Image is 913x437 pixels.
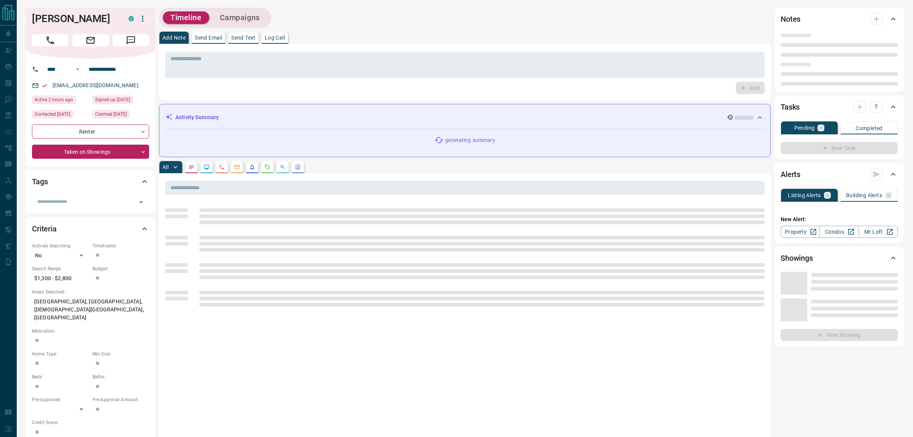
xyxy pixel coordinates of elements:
p: Beds: [32,373,89,380]
div: Taken on Showings [32,145,149,159]
div: Tue Jan 24 2023 [92,110,149,121]
button: Open [136,197,146,207]
button: Campaigns [212,11,267,24]
p: Pre-Approved: [32,396,89,403]
p: Baths: [92,373,149,380]
div: Activity Summary [165,110,764,124]
p: Budget: [92,265,149,272]
div: Renter [32,124,149,139]
div: condos.ca [129,16,134,21]
span: Signed up [DATE] [95,96,130,104]
p: Search Range: [32,265,89,272]
p: [GEOGRAPHIC_DATA], [GEOGRAPHIC_DATA], [DEMOGRAPHIC_DATA][GEOGRAPHIC_DATA], [GEOGRAPHIC_DATA] [32,295,149,324]
h2: Alerts [781,168,800,180]
div: Alerts [781,165,898,183]
div: Showings [781,249,898,267]
a: Property [781,226,820,238]
span: Contacted [DATE] [35,110,70,118]
p: Add Note [162,35,186,40]
div: Mon Feb 13 2023 [32,110,89,121]
p: Activity Summary [175,113,219,121]
svg: Opportunities [280,164,286,170]
span: Message [113,34,149,46]
div: Fri Jan 06 2023 [92,96,149,106]
span: Call [32,34,68,46]
h2: Notes [781,13,800,25]
div: Tasks [781,98,898,116]
h2: Tasks [781,101,800,113]
svg: Email Verified [42,83,47,88]
p: All [162,164,169,170]
div: Criteria [32,220,149,238]
div: Notes [781,10,898,28]
p: Credit Score: [32,419,149,426]
svg: Agent Actions [295,164,301,170]
p: Motivation: [32,328,149,335]
p: generating summary [445,136,495,144]
svg: Calls [219,164,225,170]
span: Email [72,34,109,46]
svg: Requests [264,164,270,170]
a: [EMAIL_ADDRESS][DOMAIN_NAME] [52,82,138,88]
p: Areas Searched: [32,289,149,295]
svg: Listing Alerts [249,164,255,170]
a: Condos [819,226,859,238]
span: Active 2 hours ago [35,96,73,104]
p: Send Email [195,35,222,40]
a: Mr.Loft [859,226,898,238]
svg: Notes [188,164,194,170]
p: Log Call [265,35,285,40]
p: Listing Alerts [788,193,821,198]
h1: [PERSON_NAME] [32,13,117,25]
div: Tags [32,172,149,191]
p: Timeframe: [92,242,149,249]
p: Pre-Approval Amount: [92,396,149,403]
p: Min Size: [92,351,149,357]
p: Building Alerts [846,193,882,198]
p: Completed [856,126,883,131]
div: No [32,249,89,262]
button: Open [73,65,82,74]
h2: Tags [32,175,48,188]
p: $1,300 - $2,800 [32,272,89,285]
p: Send Text [231,35,256,40]
p: Actively Searching: [32,242,89,249]
div: Fri Sep 12 2025 [32,96,89,106]
p: New Alert: [781,215,898,223]
p: Pending [794,125,815,131]
h2: Criteria [32,223,57,235]
button: Timeline [163,11,209,24]
svg: Emails [234,164,240,170]
svg: Lead Browsing Activity [204,164,210,170]
span: Claimed [DATE] [95,110,127,118]
p: Home Type: [32,351,89,357]
h2: Showings [781,252,813,264]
